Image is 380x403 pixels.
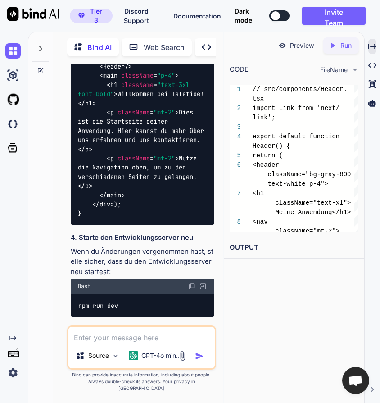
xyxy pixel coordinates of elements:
[276,209,351,216] span: Meine Anwendung</h1>
[253,114,275,121] span: link';
[253,190,264,197] span: <h1
[85,182,89,190] span: p
[88,351,109,360] p: Source
[230,160,241,170] div: 6
[188,283,195,290] img: copy
[5,92,21,107] img: githubLight
[154,108,175,116] span: "mt-2"
[78,53,208,208] span: Willkommen bei Taletide! Dies ist die Startseite deiner Anwendung. Hier kannst du mehr über uns e...
[112,352,119,360] img: Pick Models
[78,13,85,18] img: premium
[230,85,241,94] div: 1
[224,237,364,258] h2: OUTPUT
[78,301,119,311] code: npm run dev
[230,123,241,132] div: 3
[78,145,92,153] span: </ >
[278,41,286,50] img: preview
[276,199,351,206] span: className="text-xl">
[320,65,348,74] span: FileName
[302,7,366,25] button: Invite Team
[121,81,154,89] span: className
[253,95,264,102] span: tsx
[78,81,193,98] span: "text-3xl font-bold"
[230,217,241,227] div: 8
[110,108,114,116] span: p
[92,200,114,208] span: </ >
[67,371,216,392] p: Bind can provide inaccurate information, including about people. Always double-check its answers....
[78,182,92,190] span: </ >
[230,104,241,113] div: 2
[268,171,351,178] span: className="bg-gray-800
[113,6,160,25] button: Discord Support
[342,367,369,394] div: Chat öffnen
[253,218,268,225] span: <nav
[157,72,175,80] span: "p-4"
[253,86,347,93] span: // src/components/Header.
[103,62,125,70] span: Header
[199,282,207,290] img: Open in Browser
[88,7,104,25] span: Tier 3
[230,189,241,198] div: 7
[230,132,241,142] div: 4
[71,247,214,277] p: Wenn du Änderungen vorgenommen hast, stelle sicher, dass du den Entwicklungsserver neu startest:
[78,99,96,107] span: </ >
[107,108,179,116] span: < = >
[118,108,150,116] span: className
[78,16,208,218] code: ; ( ) { ( ); }
[253,161,279,169] span: <header
[195,352,204,361] img: icon
[87,42,112,53] p: Bind AI
[103,72,118,80] span: main
[78,81,193,98] span: < = >
[235,7,266,25] span: Dark mode
[129,351,138,360] img: GPT-4o mini
[110,154,114,162] span: p
[100,62,132,70] span: < />
[253,142,290,150] span: Header() {
[268,180,328,188] span: text-white p-4">
[5,365,21,380] img: settings
[144,42,185,53] p: Web Search
[118,154,150,162] span: className
[290,41,314,50] p: Preview
[340,41,352,50] p: Run
[351,66,359,73] img: chevron down
[100,191,125,199] span: </ >
[230,64,249,75] div: CODE
[85,145,89,153] span: p
[177,351,188,361] img: attachment
[253,105,339,112] span: import Link from 'next/
[230,151,241,160] div: 5
[5,43,21,59] img: chat
[107,191,121,199] span: main
[173,11,221,21] button: Documentation
[253,152,283,159] span: return (
[70,9,113,23] button: premiumTier 3
[107,154,179,162] span: < = >
[5,116,21,132] img: darkCloudIdeIcon
[154,154,175,162] span: "mt-2"
[141,351,180,360] p: GPT-4o min..
[71,233,214,243] h3: 4. Starte den Entwicklungsserver neu
[110,81,118,89] span: h1
[85,99,92,107] span: h1
[173,12,221,20] span: Documentation
[5,68,21,83] img: ai-studio
[276,228,340,235] span: className="mt-2">
[253,133,339,140] span: export default function
[100,200,110,208] span: div
[121,72,154,80] span: className
[78,283,90,290] span: Bash
[7,7,59,21] img: Bind AI
[100,72,179,80] span: < = >
[124,7,149,24] span: Discord Support
[71,325,214,335] h3: 5. Überprüfe die Links im Browser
